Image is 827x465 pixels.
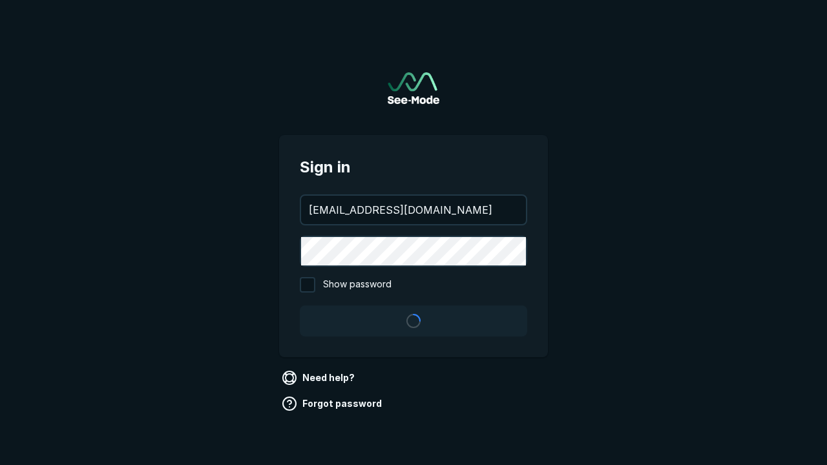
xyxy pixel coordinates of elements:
a: Need help? [279,367,360,388]
img: See-Mode Logo [388,72,439,104]
input: your@email.com [301,196,526,224]
span: Sign in [300,156,527,179]
a: Go to sign in [388,72,439,104]
a: Forgot password [279,393,387,414]
span: Show password [323,277,392,293]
